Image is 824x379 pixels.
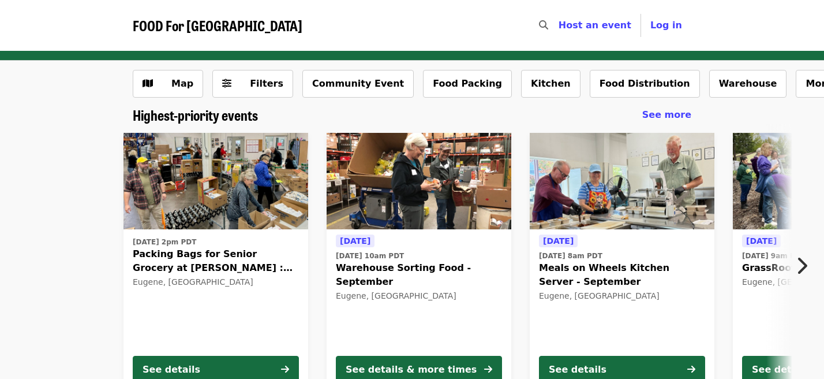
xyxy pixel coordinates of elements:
time: [DATE] 8am PDT [539,251,602,261]
time: [DATE] 10am PDT [336,251,404,261]
button: Food Distribution [590,70,700,98]
span: See more [642,109,691,120]
span: Map [171,78,193,89]
button: Log in [641,14,691,37]
button: Show map view [133,70,203,98]
div: Eugene, [GEOGRAPHIC_DATA] [336,291,502,301]
i: chevron-right icon [796,255,807,277]
img: Packing Bags for Senior Grocery at Bailey Hill : October organized by FOOD For Lane County [123,133,308,230]
div: See details & more times [346,363,477,377]
i: arrow-right icon [687,364,695,375]
button: Warehouse [709,70,787,98]
div: Highest-priority events [123,107,701,124]
span: Log in [650,20,682,31]
span: Warehouse Sorting Food - September [336,261,502,289]
div: Eugene, [GEOGRAPHIC_DATA] [539,291,705,301]
a: Highest-priority events [133,107,258,124]
div: See details [143,363,200,377]
button: Food Packing [423,70,512,98]
i: sliders-h icon [222,78,231,89]
span: Highest-priority events [133,105,258,125]
img: Warehouse Sorting Food - September organized by FOOD For Lane County [327,133,511,230]
a: Host an event [559,20,631,31]
i: arrow-right icon [281,364,289,375]
button: Next item [786,250,824,282]
button: Community Event [302,70,414,98]
i: map icon [143,78,153,89]
i: arrow-right icon [484,364,492,375]
time: [DATE] 9am PDT [742,251,806,261]
button: Filters (0 selected) [212,70,293,98]
button: Kitchen [521,70,580,98]
img: Meals on Wheels Kitchen Server - September organized by FOOD For Lane County [530,133,714,230]
span: Meals on Wheels Kitchen Server - September [539,261,705,289]
span: [DATE] [340,236,370,246]
div: See details [549,363,606,377]
span: Packing Bags for Senior Grocery at [PERSON_NAME] : October [133,247,299,275]
span: FOOD For [GEOGRAPHIC_DATA] [133,15,302,35]
span: [DATE] [746,236,777,246]
a: See more [642,108,691,122]
i: search icon [539,20,548,31]
a: FOOD For [GEOGRAPHIC_DATA] [133,17,302,34]
div: Eugene, [GEOGRAPHIC_DATA] [133,277,299,287]
input: Search [555,12,564,39]
span: [DATE] [543,236,574,246]
time: [DATE] 2pm PDT [133,237,196,247]
span: Filters [250,78,283,89]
